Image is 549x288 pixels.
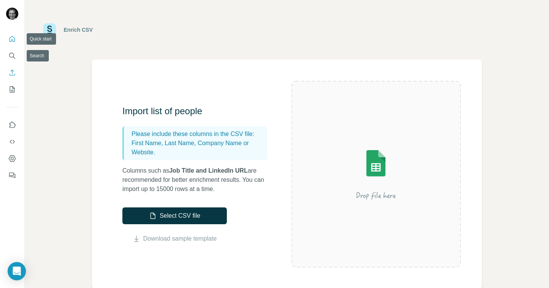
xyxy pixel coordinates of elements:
[122,166,275,194] p: Columns such as are recommended for better enrichment results. You can import up to 15000 rows at...
[307,128,445,220] img: Surfe Illustration - Drop file here or select below
[6,135,18,149] button: Use Surfe API
[6,66,18,79] button: Enrich CSV
[6,83,18,96] button: My lists
[132,129,264,139] p: Please include these columns in the CSV file:
[132,139,264,157] p: First Name, Last Name, Company Name or Website.
[6,8,18,20] img: Avatar
[6,49,18,63] button: Search
[43,23,56,36] img: Surfe Logo
[122,105,275,117] h3: Import list of people
[6,152,18,165] button: Dashboard
[64,26,93,34] div: Enrich CSV
[143,234,217,243] a: Download sample template
[8,262,26,280] div: Open Intercom Messenger
[122,207,227,224] button: Select CSV file
[6,32,18,46] button: Quick start
[169,167,248,174] span: Job Title and LinkedIn URL
[6,168,18,182] button: Feedback
[122,234,227,243] button: Download sample template
[6,118,18,132] button: Use Surfe on LinkedIn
